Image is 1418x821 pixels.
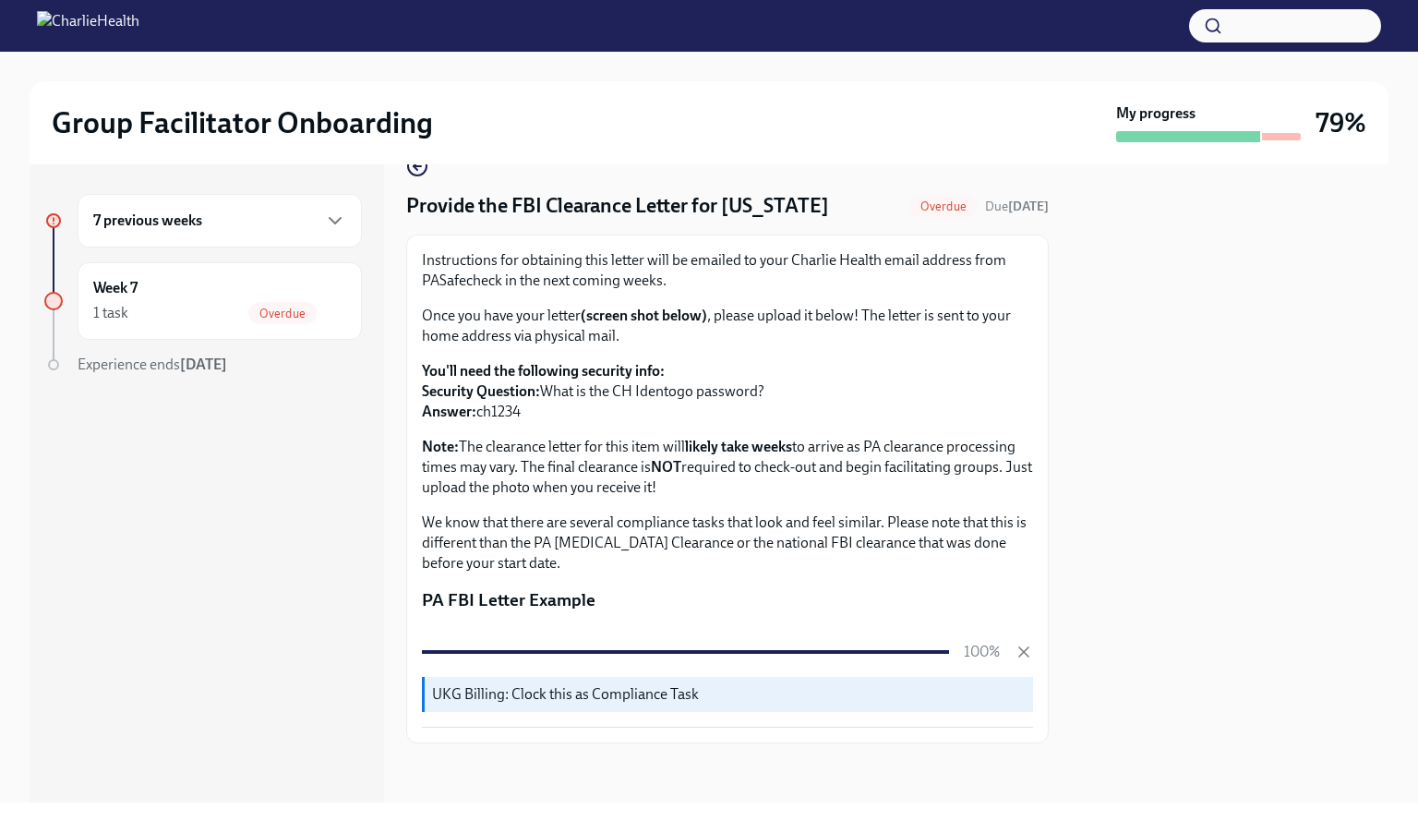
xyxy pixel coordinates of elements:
img: CharlieHealth [37,11,139,41]
span: August 6th, 2025 09:00 [985,198,1049,215]
h3: 79% [1316,106,1366,139]
span: Experience ends [78,356,227,373]
p: PA FBI Letter Example [422,588,1033,612]
span: Overdue [248,307,317,320]
a: Week 71 taskOverdue [44,262,362,340]
p: What is the CH Identogo password? ch1234 [422,361,1033,422]
strong: (screen shot below) [581,307,707,324]
h6: Week 7 [93,278,138,298]
strong: My progress [1116,103,1196,124]
p: Instructions for obtaining this letter will be emailed to your Charlie Health email address from ... [422,250,1033,291]
strong: Answer: [422,403,476,420]
p: 100% [964,642,1000,662]
h2: Group Facilitator Onboarding [52,104,433,141]
strong: NOT [651,458,681,476]
h6: 7 previous weeks [93,211,202,231]
p: We know that there are several compliance tasks that look and feel similar. Please note that this... [422,513,1033,573]
button: Cancel [1015,643,1033,661]
p: Once you have your letter , please upload it below! The letter is sent to your home address via p... [422,306,1033,346]
strong: [DATE] [1008,199,1049,214]
strong: Note: [422,438,459,455]
h4: Provide the FBI Clearance Letter for [US_STATE] [406,192,829,220]
strong: [DATE] [180,356,227,373]
span: Overdue [909,199,978,213]
div: 7 previous weeks [78,194,362,248]
p: UKG Billing: Clock this as Compliance Task [432,684,1026,705]
span: Due [985,199,1049,214]
div: 1 task [93,303,128,323]
p: The clearance letter for this item will to arrive as PA clearance processing times may vary. The ... [422,437,1033,498]
strong: likely take weeks [685,438,792,455]
strong: Security Question: [422,382,540,400]
strong: You'll need the following security info: [422,362,665,380]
